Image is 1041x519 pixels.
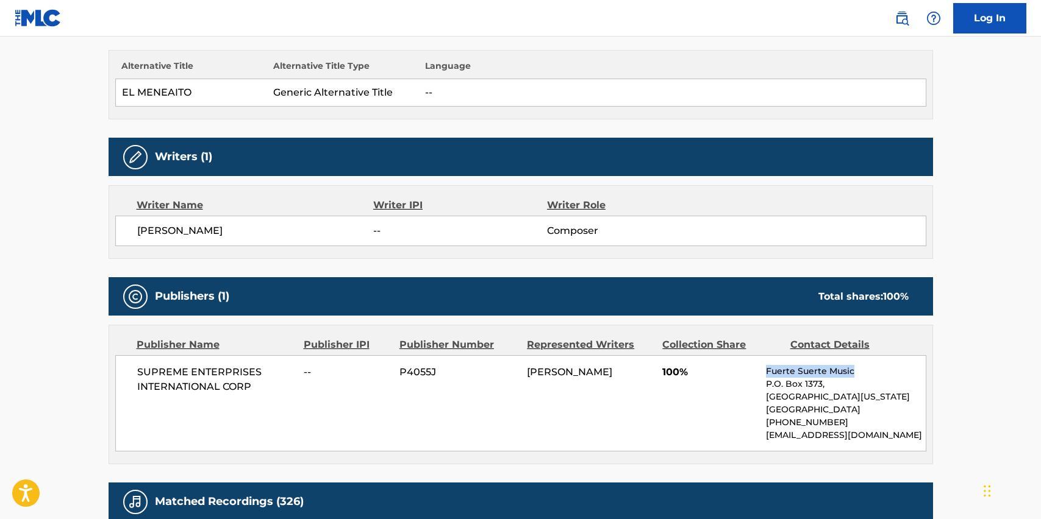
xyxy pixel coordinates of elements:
h5: Publishers (1) [155,289,229,303]
div: Publisher IPI [304,337,390,352]
p: [EMAIL_ADDRESS][DOMAIN_NAME] [766,429,925,442]
p: Fuerte Suerte Music [766,365,925,378]
img: Writers [128,150,143,164]
iframe: Chat Widget [980,461,1041,519]
h5: Writers (1) [155,150,212,164]
a: Log In [953,3,1026,34]
span: Composer [547,224,705,238]
span: -- [304,365,390,380]
td: EL MENEAITO [115,79,267,107]
td: -- [419,79,926,107]
div: Writer IPI [373,198,547,213]
span: P4055J [399,365,518,380]
th: Alternative Title Type [267,60,419,79]
span: [PERSON_NAME] [527,366,612,378]
div: Help [921,6,946,30]
img: MLC Logo [15,9,62,27]
div: Total shares: [818,289,909,304]
td: Generic Alternative Title [267,79,419,107]
p: [GEOGRAPHIC_DATA][US_STATE] [766,390,925,403]
p: [GEOGRAPHIC_DATA] [766,403,925,416]
div: Collection Share [662,337,781,352]
th: Language [419,60,926,79]
span: 100% [662,365,757,380]
div: Drag [984,473,991,509]
span: SUPREME ENTERPRISES INTERNATIONAL CORP [137,365,295,394]
img: help [926,11,941,26]
img: Publishers [128,289,143,304]
span: [PERSON_NAME] [137,224,374,238]
div: Contact Details [790,337,909,352]
th: Alternative Title [115,60,267,79]
div: Writer Role [547,198,705,213]
span: 100 % [883,291,909,302]
div: Writer Name [137,198,374,213]
p: P.O. Box 1373, [766,378,925,390]
a: Public Search [890,6,914,30]
p: [PHONE_NUMBER] [766,416,925,429]
span: -- [373,224,546,238]
h5: Matched Recordings (326) [155,495,304,509]
img: search [895,11,909,26]
div: Publisher Name [137,337,295,352]
div: Publisher Number [399,337,518,352]
div: Represented Writers [527,337,653,352]
img: Matched Recordings [128,495,143,509]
